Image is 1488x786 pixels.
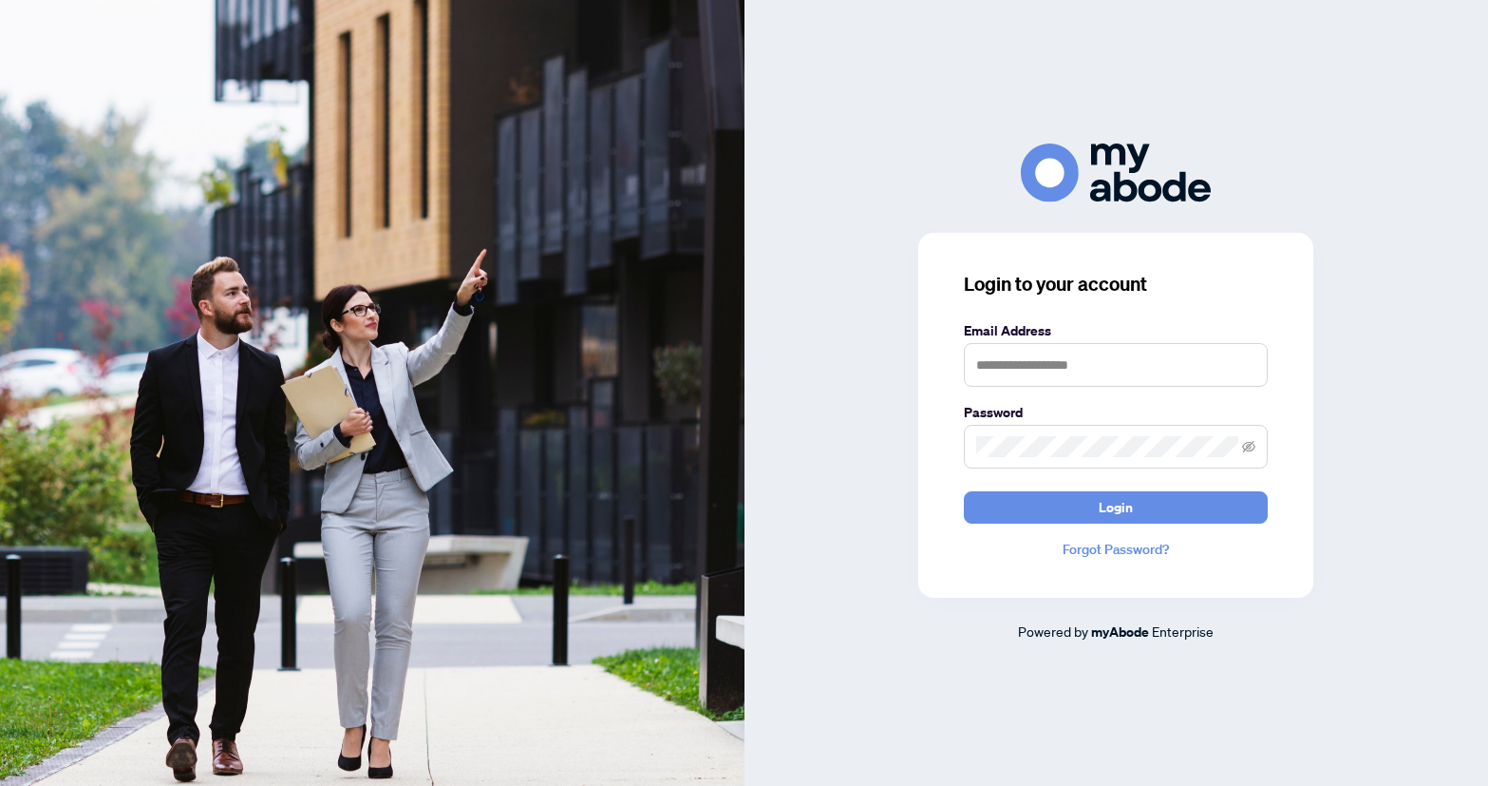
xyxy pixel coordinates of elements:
[1099,492,1133,523] span: Login
[964,402,1268,423] label: Password
[1242,440,1255,453] span: eye-invisible
[1091,622,1149,642] a: myAbode
[964,320,1268,341] label: Email Address
[964,491,1268,524] button: Login
[964,539,1268,560] a: Forgot Password?
[1021,144,1211,201] img: ma-logo
[964,271,1268,297] h3: Login to your account
[1152,623,1214,640] span: Enterprise
[1018,623,1088,640] span: Powered by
